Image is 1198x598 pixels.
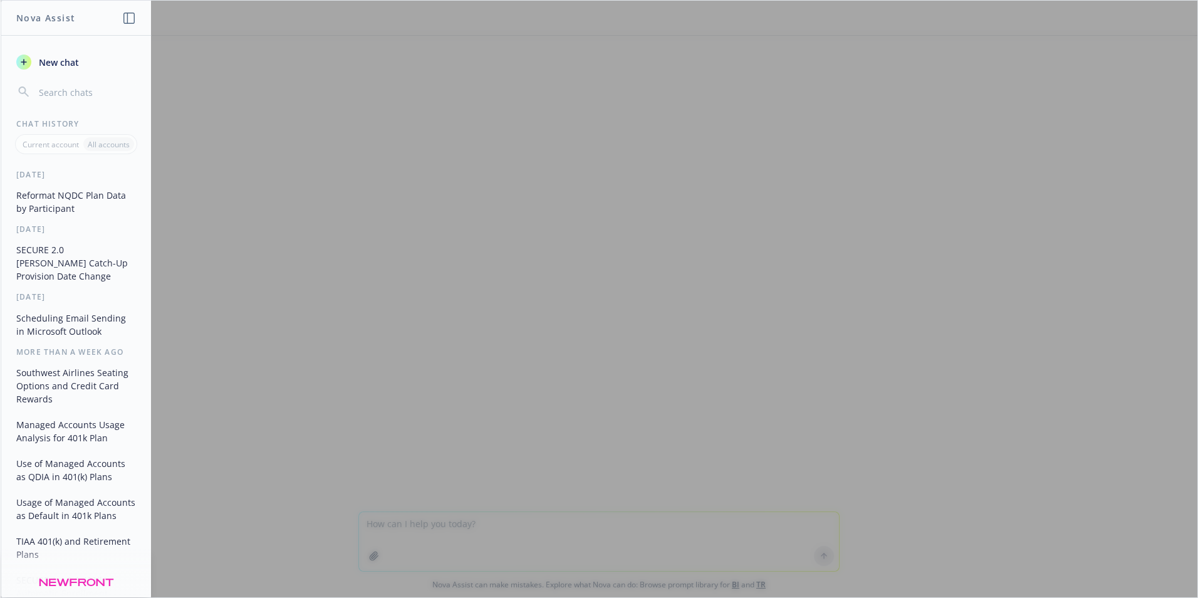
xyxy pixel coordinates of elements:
[11,453,141,487] button: Use of Managed Accounts as QDIA in 401(k) Plans
[1,118,151,129] div: Chat History
[11,362,141,409] button: Southwest Airlines Seating Options and Credit Card Rewards
[11,492,141,526] button: Usage of Managed Accounts as Default in 401k Plans
[1,347,151,357] div: More than a week ago
[11,51,141,73] button: New chat
[1,224,151,234] div: [DATE]
[88,139,130,150] p: All accounts
[36,83,136,101] input: Search chats
[11,308,141,342] button: Scheduling Email Sending in Microsoft Outlook
[1,169,151,180] div: [DATE]
[11,239,141,286] button: SECURE 2.0 [PERSON_NAME] Catch-Up Provision Date Change
[11,185,141,219] button: Reformat NQDC Plan Data by Participant
[1,291,151,302] div: [DATE]
[11,531,141,565] button: TIAA 401(k) and Retirement Plans
[36,56,79,69] span: New chat
[11,414,141,448] button: Managed Accounts Usage Analysis for 401k Plan
[23,139,79,150] p: Current account
[16,11,75,24] h1: Nova Assist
